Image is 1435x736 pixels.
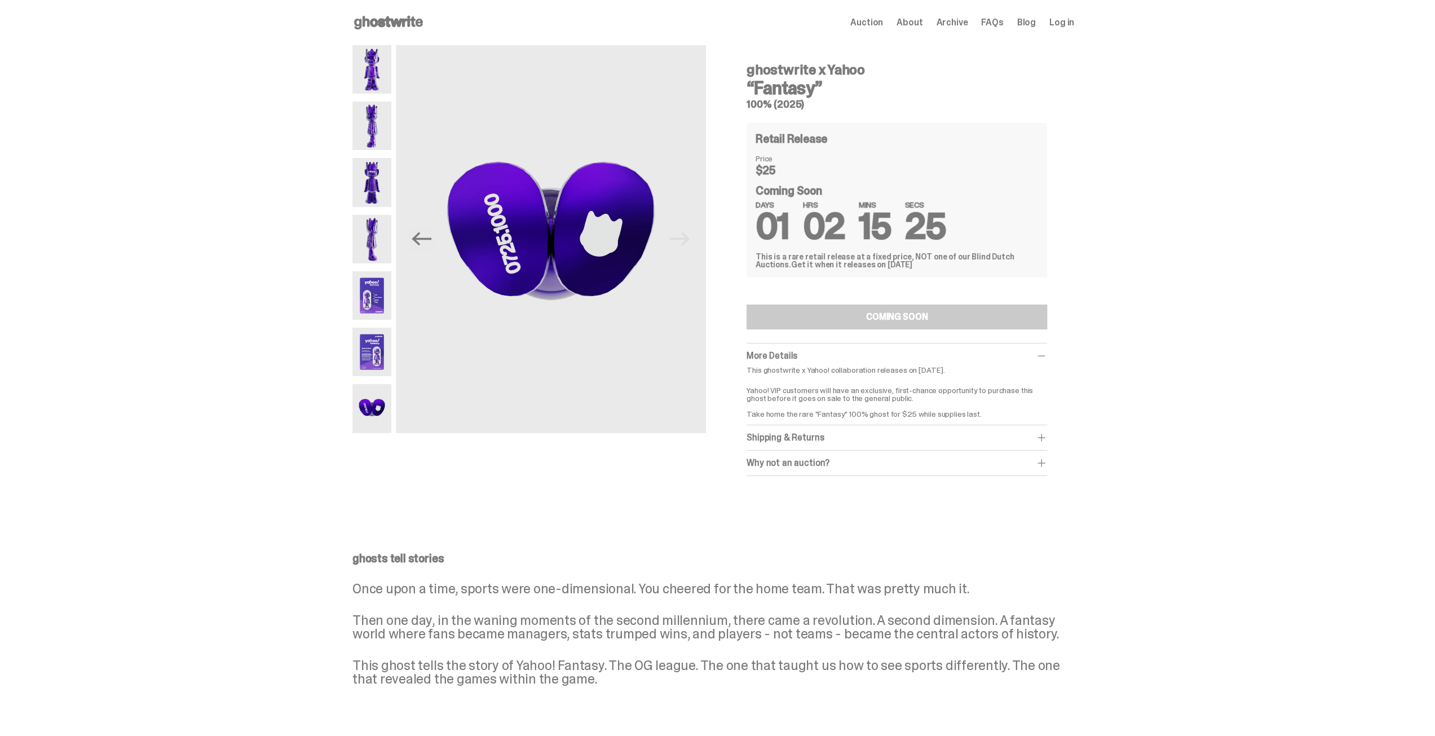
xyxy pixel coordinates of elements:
[904,201,946,209] span: SECS
[981,18,1003,27] a: FAQs
[352,215,391,263] img: Yahoo-HG---4.png
[791,259,912,270] span: Get it when it releases on [DATE]
[352,102,391,150] img: Yahoo-HG---2.png
[756,133,827,144] h4: Retail Release
[747,457,1047,469] div: Why not an auction?
[859,201,891,209] span: MINS
[756,155,812,162] dt: Price
[352,384,391,433] img: Yahoo-HG---7.png
[352,614,1074,641] p: Then one day, in the waning moments of the second millennium, there came a revolution. A second d...
[747,378,1047,418] p: Yahoo! VIP customers will have an exclusive, first-chance opportunity to purchase this ghost befo...
[897,18,922,27] a: About
[396,45,706,433] img: Yahoo-HG---7.png
[859,203,891,250] span: 15
[756,253,1038,268] div: This is a rare retail release at a fixed price, NOT one of our Blind Dutch Auctions.
[756,185,1038,239] div: Coming Soon
[352,582,1074,596] p: Once upon a time, sports were one-dimensional. You cheered for the home team. That was pretty muc...
[352,659,1074,686] p: This ghost tells the story of Yahoo! Fantasy. The OG league. The one that taught us how to see sp...
[409,227,434,252] button: Previous
[747,99,1047,109] h5: 100% (2025)
[904,203,946,250] span: 25
[756,165,812,176] dd: $25
[747,350,797,362] span: More Details
[352,553,1074,564] p: ghosts tell stories
[352,328,391,376] img: Yahoo-HG---6.png
[352,45,391,94] img: Yahoo-HG---1.png
[936,18,968,27] a: Archive
[756,201,789,209] span: DAYS
[1017,18,1036,27] a: Blog
[866,312,928,321] div: COMING SOON
[803,201,845,209] span: HRS
[850,18,883,27] a: Auction
[747,79,1047,97] h3: “Fantasy”
[756,203,789,250] span: 01
[1049,18,1074,27] a: Log in
[747,432,1047,443] div: Shipping & Returns
[352,271,391,320] img: Yahoo-HG---5.png
[352,158,391,206] img: Yahoo-HG---3.png
[747,366,1047,374] p: This ghostwrite x Yahoo! collaboration releases on [DATE].
[747,63,1047,77] h4: ghostwrite x Yahoo
[803,203,845,250] span: 02
[747,305,1047,329] button: COMING SOON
